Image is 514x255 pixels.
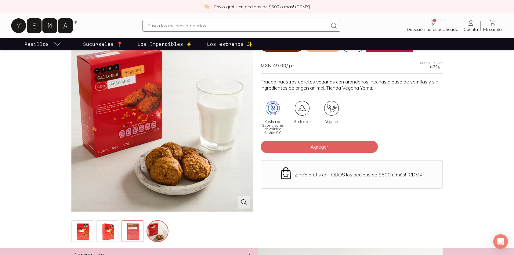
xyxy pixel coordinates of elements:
[82,38,124,50] a: Sucursales 📍
[261,79,443,91] p: Prueba nuestras galletas veganas con arándanos: hechas a base de semillas y sin ingredientes de o...
[324,101,339,116] img: certificate_86a4b5dc-104e-40e4-a7f8-89b43527f01f=fwebp-q70-w96
[261,120,285,135] span: Kosher de Supervisores de calidad Kosher S.C.
[266,101,280,116] img: certificate_0c5648d2-232c-430a-91a0-7c9e41ca3e50=fwebp-q70-w96
[325,120,338,124] span: Vegano
[213,4,310,10] p: ¡Envío gratis en pedidos de $500 o más! (CDMX)
[83,40,123,48] p: Sucursales 📍
[481,19,504,32] a: Mi carrito
[122,221,144,243] img: 74_b8d068c7-2212-43e5-8219-119cd3220ba8=fwebp-q70-w256
[148,22,328,29] input: Busca los mejores productos
[461,19,480,32] a: Cuenta
[24,40,49,48] p: Pasillos
[310,144,328,150] span: Agregar
[147,221,169,243] img: 20-BATCH6_ALTA_c0c2697a-91cf-4186-a37a-9dd7830fd42c=fwebp-q70-w256
[430,65,443,68] span: (170 gr)
[23,38,62,50] a: pasillo-todos-link
[97,221,119,243] img: 77_c7e5e2c6-203b-4886-b43a-3b31547b5849=fwebp-q70-w256
[136,38,194,50] a: Los Imperdibles ⚡️
[294,120,310,124] span: Reciclable
[407,27,458,32] span: Dirección no especificada
[72,221,94,243] img: 73_8e1002af-bb05-4ecd-bcb2-664619421fe2=fwebp-q70-w256
[261,62,295,68] span: MXN 49.00 / pz
[206,38,254,50] a: Los estrenos ✨
[493,234,508,249] div: Open Intercom Messenger
[204,4,210,9] img: check
[420,61,443,65] span: MXN 0.29 / gr
[295,101,309,116] img: certificate_48a53943-26ef-4015-b3aa-8f4c5fdc4728=fwebp-q70-w96
[279,167,292,180] img: Envío
[261,141,378,153] button: Agregar
[207,40,253,48] p: Los estrenos ✨
[464,27,478,32] span: Cuenta
[483,27,502,32] span: Mi carrito
[137,40,192,48] p: Los Imperdibles ⚡️
[295,172,424,178] p: ¡Envío gratis en TODOS los pedidos de $500 o más! (CDMX)
[404,19,461,32] a: Dirección no especificada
